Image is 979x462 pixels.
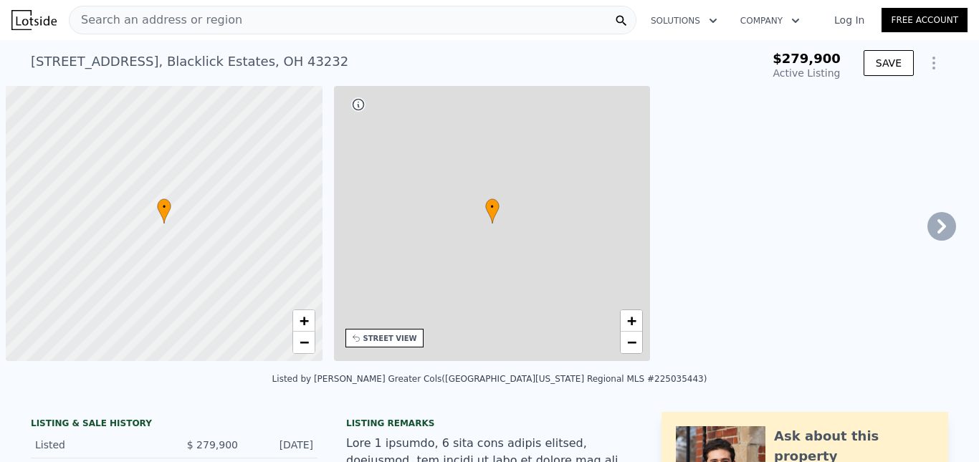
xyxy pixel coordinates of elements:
[621,332,642,353] a: Zoom out
[864,50,914,76] button: SAVE
[817,13,882,27] a: Log In
[293,332,315,353] a: Zoom out
[187,439,238,451] span: $ 279,900
[299,333,308,351] span: −
[31,418,317,432] div: LISTING & SALE HISTORY
[773,51,841,66] span: $279,900
[363,333,417,344] div: STREET VIEW
[627,312,636,329] span: +
[729,8,811,34] button: Company
[299,312,308,329] span: +
[157,201,171,213] span: •
[621,310,642,332] a: Zoom in
[920,49,948,77] button: Show Options
[627,333,636,351] span: −
[31,52,348,72] div: [STREET_ADDRESS] , Blacklick Estates , OH 43232
[485,198,500,223] div: •
[11,10,57,30] img: Lotside
[485,201,500,213] span: •
[293,310,315,332] a: Zoom in
[249,438,313,452] div: [DATE]
[157,198,171,223] div: •
[272,374,707,384] div: Listed by [PERSON_NAME] Greater Cols ([GEOGRAPHIC_DATA][US_STATE] Regional MLS #225035443)
[882,8,968,32] a: Free Account
[35,438,163,452] div: Listed
[773,67,841,79] span: Active Listing
[346,418,633,429] div: Listing remarks
[70,11,242,29] span: Search an address or region
[639,8,729,34] button: Solutions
